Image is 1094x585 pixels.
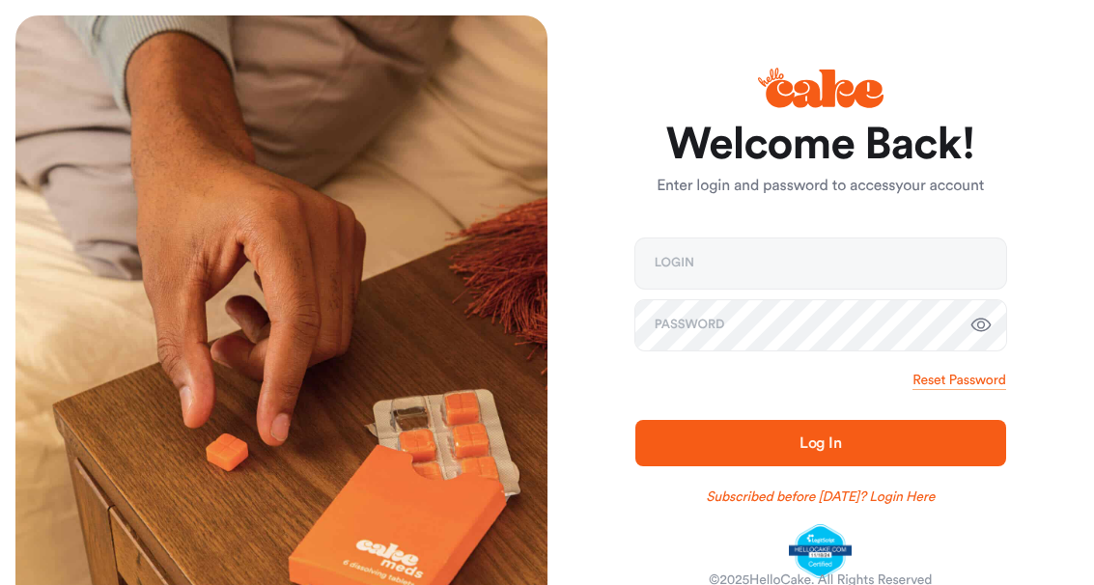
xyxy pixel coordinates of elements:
[635,175,1006,198] p: Enter login and password to access your account
[635,122,1006,168] h1: Welcome Back!
[706,487,935,507] a: Subscribed before [DATE]? Login Here
[635,420,1006,466] button: Log In
[912,371,1005,390] a: Reset Password
[789,524,852,578] img: legit-script-certified.png
[799,435,842,451] span: Log In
